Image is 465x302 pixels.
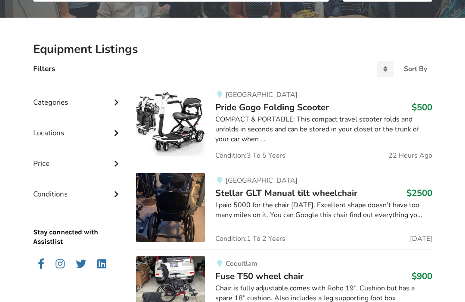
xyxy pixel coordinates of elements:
span: Stellar GLT Manual tilt wheelchair [215,187,357,199]
span: [DATE] [410,236,432,243]
div: Sort By [404,66,427,73]
img: mobility-stellar glt manual tilt wheelchair [136,174,205,243]
h3: $500 [412,102,432,113]
span: 22 Hours Ago [388,153,432,159]
h2: Equipment Listings [33,42,432,57]
h4: Filters [33,64,55,74]
span: Condition: 1 To 2 Years [215,236,285,243]
div: Locations [33,112,123,142]
h3: $2500 [406,188,432,199]
div: Conditions [33,173,123,203]
a: mobility-pride gogo folding scooter[GEOGRAPHIC_DATA]Pride Gogo Folding Scooter$500COMPACT & PORTA... [136,88,432,166]
span: [GEOGRAPHIC_DATA] [226,90,298,100]
h3: $900 [412,271,432,282]
img: mobility-pride gogo folding scooter [136,88,205,157]
div: Categories [33,81,123,112]
div: I paid 5000 for the chair [DATE]. Excellent shape doesn’t have too many miles on it. You can Goog... [215,201,432,221]
p: Stay connected with Assistlist [33,204,123,248]
span: Coquitlam [226,259,257,269]
span: [GEOGRAPHIC_DATA] [226,176,298,186]
div: COMPACT & PORTABLE: This compact travel scooter folds and unfolds in seconds and can be stored in... [215,115,432,145]
span: Pride Gogo Folding Scooter [215,102,329,114]
div: Price [33,142,123,173]
span: Condition: 3 To 5 Years [215,153,285,159]
a: mobility-stellar glt manual tilt wheelchair [GEOGRAPHIC_DATA]Stellar GLT Manual tilt wheelchair$2... [136,166,432,249]
span: Fuse T50 wheel chair [215,271,304,283]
